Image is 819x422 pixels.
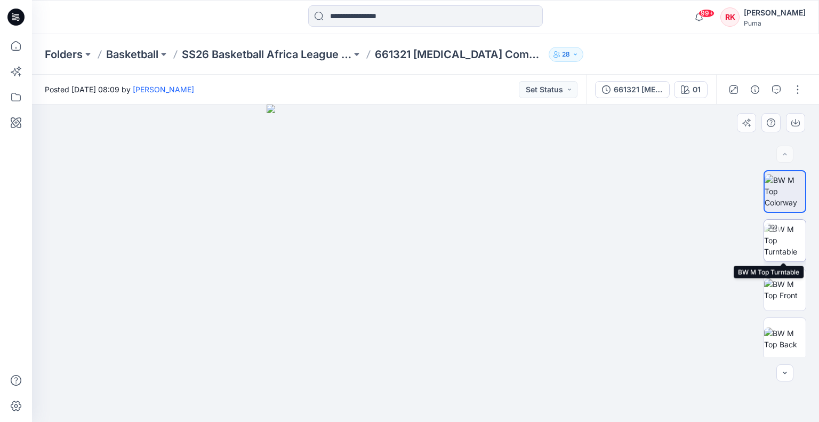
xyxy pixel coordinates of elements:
[765,174,805,208] img: BW M Top Colorway
[720,7,740,27] div: RK
[182,47,351,62] a: SS26 Basketball Africa League (Combine)
[375,47,544,62] p: 661321 [MEDICAL_DATA] Combine Rev Practice Jersey_Side A_20250929
[698,9,714,18] span: 99+
[746,81,764,98] button: Details
[549,47,583,62] button: 28
[693,84,701,95] div: 01
[614,84,663,95] div: 661321 [MEDICAL_DATA] Combine Practice Jersey_Side A_20250929
[45,47,83,62] a: Folders
[764,328,806,350] img: BW M Top Back
[764,224,806,257] img: BW M Top Turntable
[764,278,806,301] img: BW M Top Front
[45,84,194,95] span: Posted [DATE] 08:09 by
[133,85,194,94] a: [PERSON_NAME]
[744,6,806,19] div: [PERSON_NAME]
[595,81,670,98] button: 661321 [MEDICAL_DATA] Combine Practice Jersey_Side A_20250929
[562,49,570,60] p: 28
[744,19,806,27] div: Puma
[674,81,708,98] button: 01
[267,105,584,422] img: eyJhbGciOiJIUzI1NiIsImtpZCI6IjAiLCJzbHQiOiJzZXMiLCJ0eXAiOiJKV1QifQ.eyJkYXRhIjp7InR5cGUiOiJzdG9yYW...
[106,47,158,62] a: Basketball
